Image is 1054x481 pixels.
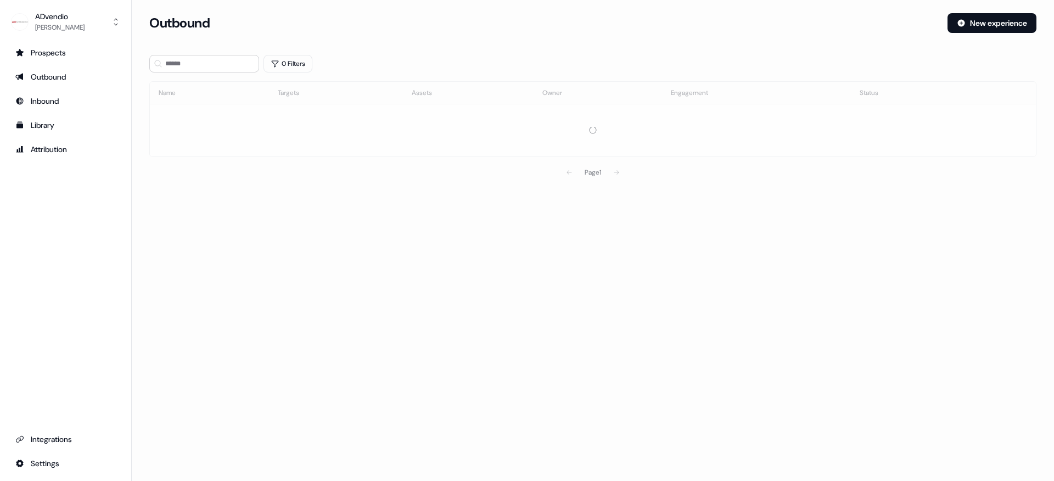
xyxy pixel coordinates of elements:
div: [PERSON_NAME] [35,22,85,33]
h3: Outbound [149,15,210,31]
a: Go to prospects [9,44,122,61]
a: Go to outbound experience [9,68,122,86]
div: Prospects [15,47,116,58]
div: Library [15,120,116,131]
div: Inbound [15,96,116,107]
button: New experience [948,13,1036,33]
div: ADvendio [35,11,85,22]
div: Settings [15,458,116,469]
a: Go to attribution [9,141,122,158]
div: Integrations [15,434,116,445]
div: Attribution [15,144,116,155]
a: Go to integrations [9,430,122,448]
button: ADvendio[PERSON_NAME] [9,9,122,35]
a: Go to Inbound [9,92,122,110]
a: Go to integrations [9,455,122,472]
button: 0 Filters [263,55,312,72]
div: Outbound [15,71,116,82]
a: Go to templates [9,116,122,134]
